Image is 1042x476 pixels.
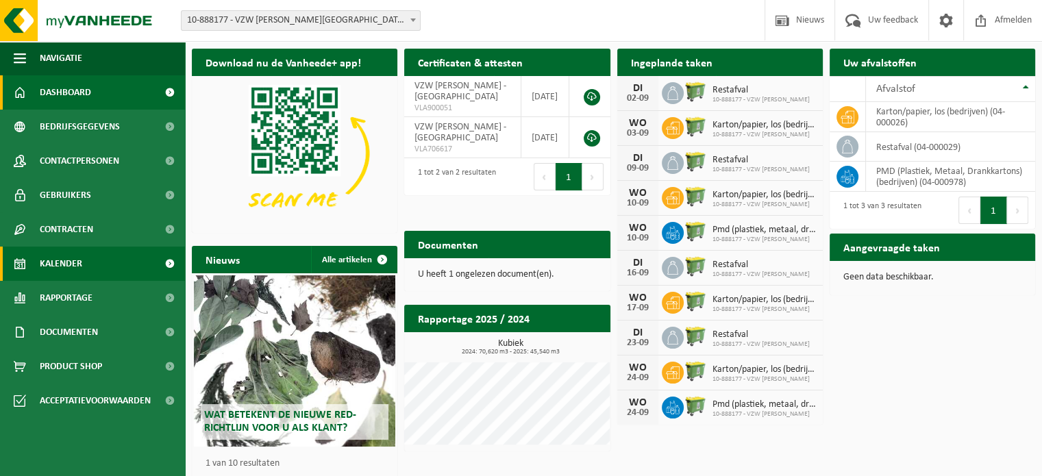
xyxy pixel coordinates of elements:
[624,373,652,383] div: 24-09
[712,410,816,418] span: 10-888177 - VZW [PERSON_NAME]
[712,120,816,131] span: Karton/papier, los (bedrijven)
[40,212,93,247] span: Contracten
[521,117,570,158] td: [DATE]
[404,49,536,75] h2: Certificaten & attesten
[712,340,810,349] span: 10-888177 - VZW [PERSON_NAME]
[712,271,810,279] span: 10-888177 - VZW [PERSON_NAME]
[712,85,810,96] span: Restafval
[40,144,119,178] span: Contactpersonen
[866,132,1035,162] td: restafval (04-000029)
[712,399,816,410] span: Pmd (plastiek, metaal, drankkartons) (bedrijven)
[684,255,707,278] img: WB-0660-HPE-GN-50
[194,275,395,447] a: Wat betekent de nieuwe RED-richtlijn voor u als klant?
[204,410,356,434] span: Wat betekent de nieuwe RED-richtlijn voor u als klant?
[684,150,707,173] img: WB-0660-HPE-GN-50
[414,144,510,155] span: VLA706617
[418,270,596,279] p: U heeft 1 ongelezen document(en).
[624,153,652,164] div: DI
[876,84,915,95] span: Afvalstof
[866,162,1035,192] td: PMD (Plastiek, Metaal, Drankkartons) (bedrijven) (04-000978)
[411,349,610,355] span: 2024: 70,620 m3 - 2025: 45,540 m3
[624,338,652,348] div: 23-09
[624,268,652,278] div: 16-09
[624,397,652,408] div: WO
[556,163,582,190] button: 1
[40,178,91,212] span: Gebruikers
[40,110,120,144] span: Bedrijfsgegevens
[582,163,604,190] button: Next
[311,246,396,273] a: Alle artikelen
[684,325,707,348] img: WB-0660-HPE-GN-50
[534,163,556,190] button: Previous
[414,103,510,114] span: VLA900051
[624,408,652,418] div: 24-09
[40,281,92,315] span: Rapportage
[712,225,816,236] span: Pmd (plastiek, metaal, drankkartons) (bedrijven)
[843,273,1021,282] p: Geen data beschikbaar.
[684,115,707,138] img: WB-0660-HPE-GN-50
[192,49,375,75] h2: Download nu de Vanheede+ app!
[1007,197,1028,224] button: Next
[181,10,421,31] span: 10-888177 - VZW KAREL DE GOEDE OLVA STEENBRUGGE - ASSEBROEK
[624,164,652,173] div: 09-09
[712,260,810,271] span: Restafval
[411,162,496,192] div: 1 tot 2 van 2 resultaten
[712,375,816,384] span: 10-888177 - VZW [PERSON_NAME]
[508,331,609,359] a: Bekijk rapportage
[206,459,390,468] p: 1 van 10 resultaten
[414,122,506,143] span: VZW [PERSON_NAME] - [GEOGRAPHIC_DATA]
[866,102,1035,132] td: karton/papier, los (bedrijven) (04-000026)
[712,364,816,375] span: Karton/papier, los (bedrijven)
[624,118,652,129] div: WO
[40,247,82,281] span: Kalender
[684,394,707,418] img: WB-0660-HPE-GN-50
[624,292,652,303] div: WO
[958,197,980,224] button: Previous
[684,360,707,383] img: WB-0660-HPE-GN-50
[40,75,91,110] span: Dashboard
[624,129,652,138] div: 03-09
[712,201,816,209] span: 10-888177 - VZW [PERSON_NAME]
[624,94,652,103] div: 02-09
[414,81,506,102] span: VZW [PERSON_NAME] - [GEOGRAPHIC_DATA]
[712,329,810,340] span: Restafval
[712,166,810,174] span: 10-888177 - VZW [PERSON_NAME]
[624,223,652,234] div: WO
[712,96,810,104] span: 10-888177 - VZW [PERSON_NAME]
[617,49,726,75] h2: Ingeplande taken
[404,305,543,331] h2: Rapportage 2025 / 2024
[404,231,492,258] h2: Documenten
[712,305,816,314] span: 10-888177 - VZW [PERSON_NAME]
[830,234,954,260] h2: Aangevraagde taken
[712,155,810,166] span: Restafval
[712,236,816,244] span: 10-888177 - VZW [PERSON_NAME]
[624,234,652,243] div: 10-09
[712,295,816,305] span: Karton/papier, los (bedrijven)
[980,197,1007,224] button: 1
[624,199,652,208] div: 10-09
[684,220,707,243] img: WB-0660-HPE-GN-50
[684,80,707,103] img: WB-0660-HPE-GN-50
[624,83,652,94] div: DI
[40,315,98,349] span: Documenten
[40,384,151,418] span: Acceptatievoorwaarden
[624,188,652,199] div: WO
[830,49,930,75] h2: Uw afvalstoffen
[521,76,570,117] td: [DATE]
[684,290,707,313] img: WB-0660-HPE-GN-50
[684,185,707,208] img: WB-0660-HPE-GN-50
[40,41,82,75] span: Navigatie
[624,258,652,268] div: DI
[836,195,921,225] div: 1 tot 3 van 3 resultaten
[182,11,420,30] span: 10-888177 - VZW KAREL DE GOEDE OLVA STEENBRUGGE - ASSEBROEK
[624,327,652,338] div: DI
[40,349,102,384] span: Product Shop
[624,362,652,373] div: WO
[712,131,816,139] span: 10-888177 - VZW [PERSON_NAME]
[712,190,816,201] span: Karton/papier, los (bedrijven)
[624,303,652,313] div: 17-09
[411,339,610,355] h3: Kubiek
[192,76,397,230] img: Download de VHEPlus App
[192,246,253,273] h2: Nieuws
